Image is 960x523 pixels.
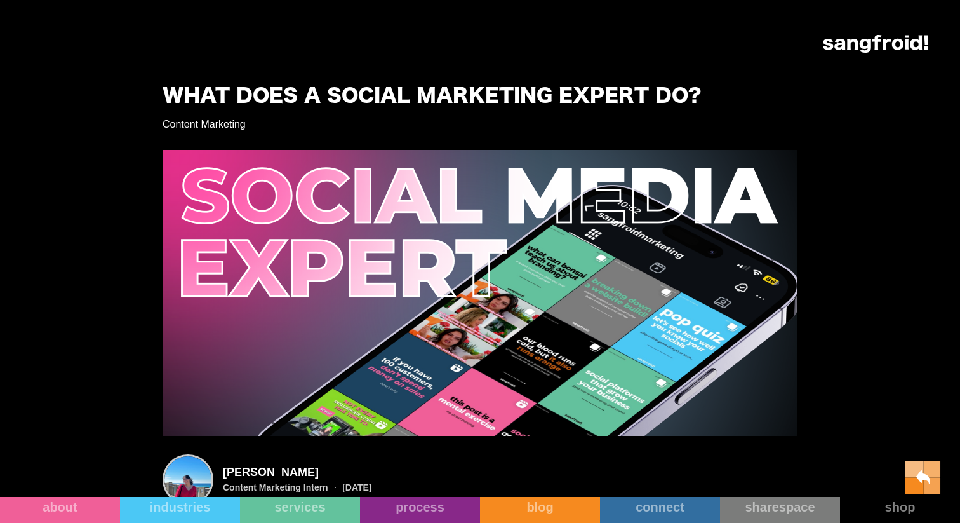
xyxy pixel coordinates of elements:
[328,481,342,494] div: ·
[840,497,960,523] a: shop
[480,499,600,515] div: blog
[240,497,360,523] a: services
[342,483,371,492] div: [DATE]
[120,499,240,515] div: industries
[720,499,840,515] div: sharespace
[360,497,480,523] a: process
[223,466,372,479] a: [PERSON_NAME]
[163,86,701,108] h1: What Does a Social Marketing Expert Do?
[480,497,600,523] a: blog
[823,35,928,53] img: logo
[840,499,960,515] div: shop
[163,118,246,131] div: Content Marketing
[600,497,720,523] a: connect
[720,497,840,523] a: sharespace
[240,499,360,515] div: services
[600,499,720,515] div: connect
[905,461,941,494] img: This is an image of a orange square button.
[120,497,240,523] a: industries
[223,483,328,492] div: Content Marketing Intern
[360,499,480,515] div: process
